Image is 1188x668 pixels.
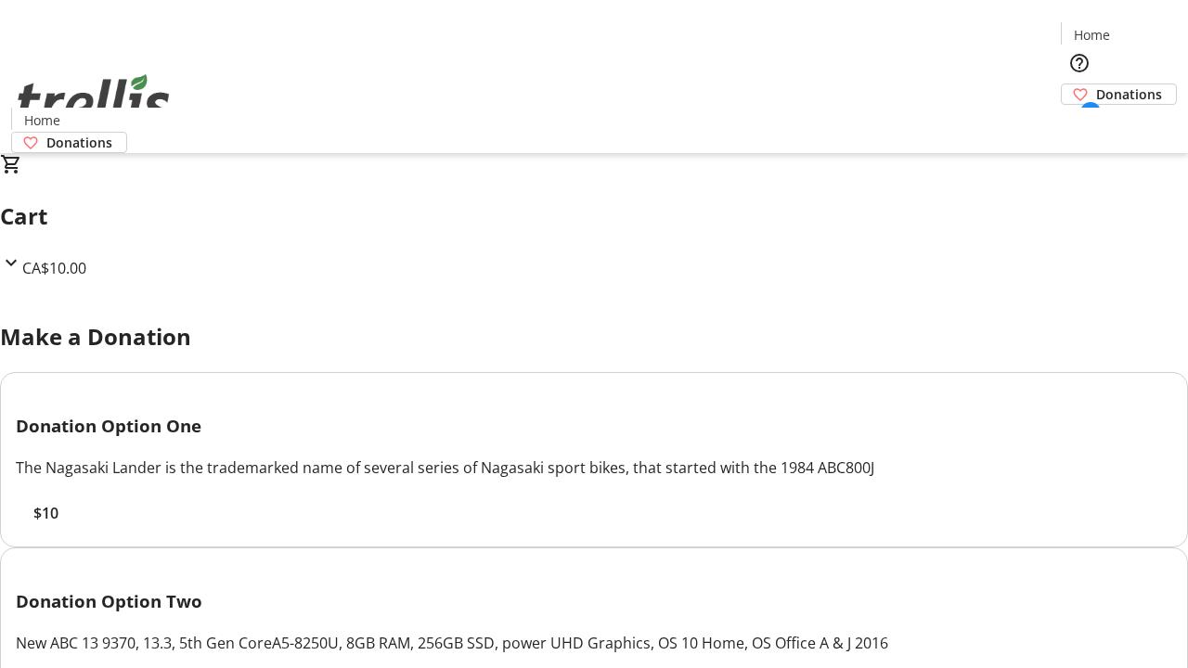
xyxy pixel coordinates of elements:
span: CA$10.00 [22,258,86,278]
div: New ABC 13 9370, 13.3, 5th Gen CoreA5-8250U, 8GB RAM, 256GB SSD, power UHD Graphics, OS 10 Home, ... [16,632,1172,654]
h3: Donation Option Two [16,588,1172,614]
a: Home [1062,25,1121,45]
h3: Donation Option One [16,413,1172,439]
button: Help [1061,45,1098,82]
button: Cart [1061,105,1098,142]
span: Home [24,110,60,130]
span: Donations [46,133,112,152]
span: Home [1074,25,1110,45]
a: Donations [1061,83,1177,105]
span: Donations [1096,84,1162,104]
img: Orient E2E Organization vjlQ4Jt33u's Logo [11,54,176,147]
a: Home [12,110,71,130]
span: $10 [33,502,58,524]
a: Donations [11,132,127,153]
button: $10 [16,502,75,524]
div: The Nagasaki Lander is the trademarked name of several series of Nagasaki sport bikes, that start... [16,456,1172,479]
